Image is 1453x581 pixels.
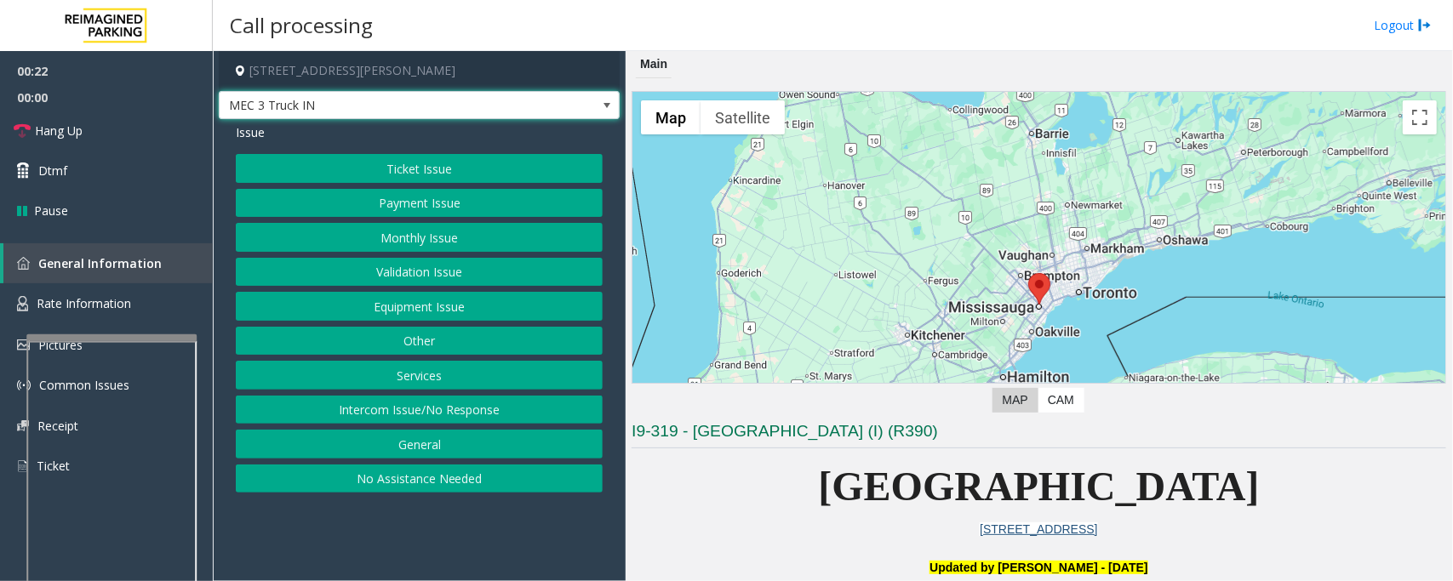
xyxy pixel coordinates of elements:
span: Pause [34,202,68,219]
a: [STREET_ADDRESS] [980,522,1097,536]
img: 'icon' [17,257,30,270]
button: Show satellite imagery [701,100,785,134]
span: General Information [38,255,162,271]
a: General Information [3,243,213,283]
h3: Call processing [221,4,381,46]
div: Main [636,51,672,78]
label: Map [993,388,1038,413]
span: MEC 3 Truck IN [220,92,539,119]
button: Services [236,361,603,390]
img: 'icon' [17,296,28,311]
button: Intercom Issue/No Response [236,396,603,424]
button: Other [236,327,603,356]
a: Logout [1374,16,1432,34]
button: Equipment Issue [236,292,603,321]
button: Toggle fullscreen view [1403,100,1437,134]
img: logout [1418,16,1432,34]
button: Validation Issue [236,258,603,287]
span: Issue [236,123,265,141]
span: Dtmf [38,162,67,179]
button: Payment Issue [236,189,603,218]
div: 1 Robert Speck Parkway, Mississauga, ON [1028,273,1050,305]
span: [GEOGRAPHIC_DATA] [819,464,1260,509]
img: 'icon' [17,379,31,392]
img: 'icon' [17,339,30,350]
h4: [STREET_ADDRESS][PERSON_NAME] [219,51,620,91]
button: Ticket Issue [236,154,603,183]
button: Show street map [641,100,701,134]
button: General [236,430,603,459]
span: Hang Up [35,122,83,140]
button: No Assistance Needed [236,464,603,493]
button: Monthly Issue [236,223,603,252]
span: Rate Information [37,295,131,311]
h3: I9-319 - [GEOGRAPHIC_DATA] (I) (R390) [632,420,1446,448]
b: Updated by [PERSON_NAME] - [DATE] [930,561,1147,574]
label: CAM [1038,388,1084,413]
img: 'icon' [17,459,28,474]
img: 'icon' [17,420,29,431]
